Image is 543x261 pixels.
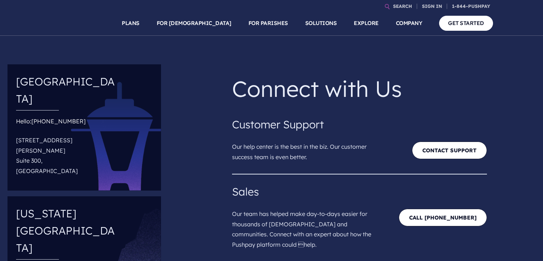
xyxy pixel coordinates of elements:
[232,70,487,107] p: Connect with Us
[439,16,493,30] a: GET STARTED
[157,11,231,36] a: FOR [DEMOGRAPHIC_DATA]
[122,11,140,36] a: PLANS
[232,133,385,165] p: Our help center is the best in the biz. Our customer success team is even better.
[305,11,337,36] a: SOLUTIONS
[232,183,487,200] h4: Sales
[354,11,379,36] a: EXPLORE
[16,116,118,179] div: Hello:
[16,132,118,179] p: [STREET_ADDRESS][PERSON_NAME] Suite 300, [GEOGRAPHIC_DATA]
[248,11,288,36] a: FOR PARISHES
[16,202,118,259] h4: [US_STATE][GEOGRAPHIC_DATA]
[412,142,487,159] a: Contact Support
[232,200,385,253] p: Our team has helped make day-to-days easier for thousands of [DEMOGRAPHIC_DATA] and communities. ...
[16,70,118,110] h4: [GEOGRAPHIC_DATA]
[396,11,422,36] a: COMPANY
[232,116,487,133] h4: Customer Support
[399,209,487,226] a: CALL [PHONE_NUMBER]
[31,118,86,125] a: [PHONE_NUMBER]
